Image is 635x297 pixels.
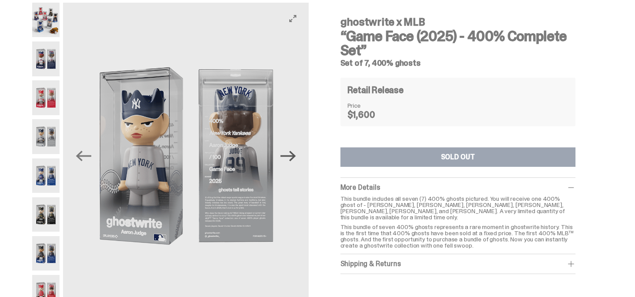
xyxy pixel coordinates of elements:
[32,197,60,232] img: 06-ghostwrite-mlb-game-face-complete-set-paul-skenes.png
[32,236,60,271] img: 07-ghostwrite-mlb-game-face-complete-set-juan-soto.png
[340,17,575,27] h4: ghostwrite x MLB
[279,147,298,166] button: Next
[441,154,475,161] div: SOLD OUT
[340,224,575,248] p: This bundle of seven 400% ghosts represents a rare moment in ghostwrite history. This is the firs...
[347,102,392,109] dt: Price
[32,80,60,115] img: 03-ghostwrite-mlb-game-face-complete-set-bryce-harper.png
[32,41,60,76] img: 02-ghostwrite-mlb-game-face-complete-set-ronald-acuna-jr.png
[32,3,60,37] img: 01-ghostwrite-mlb-game-face-complete-set.png
[340,259,575,268] div: Shipping & Returns
[347,110,392,119] dd: $1,600
[340,29,575,57] h3: “Game Face (2025) - 400% Complete Set”
[340,59,575,67] h5: Set of 7, 400% ghosts
[340,183,380,192] span: More Details
[288,13,298,24] button: View full-screen
[340,195,575,220] p: This bundle includes all seven (7) 400% ghosts pictured. You will receive one 400% ghost of - [PE...
[32,119,60,154] img: 04-ghostwrite-mlb-game-face-complete-set-aaron-judge.png
[340,147,575,167] button: SOLD OUT
[74,147,93,166] button: Previous
[347,86,403,94] h4: Retail Release
[32,158,60,193] img: 05-ghostwrite-mlb-game-face-complete-set-shohei-ohtani.png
